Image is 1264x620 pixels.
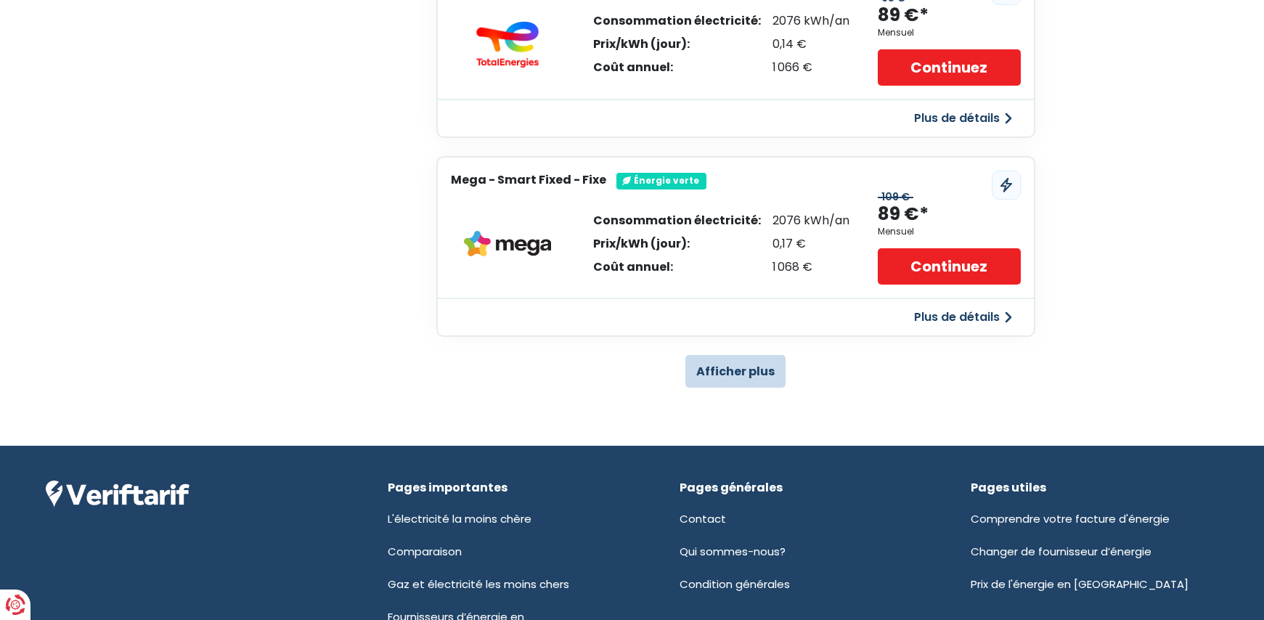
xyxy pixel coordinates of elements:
div: Coût annuel: [593,62,761,73]
div: 0,17 € [772,238,849,250]
a: Prix de l'énergie en [GEOGRAPHIC_DATA] [971,576,1188,592]
div: Prix/kWh (jour): [593,38,761,50]
div: Mensuel [878,227,914,237]
div: 89 €* [878,203,929,227]
a: Qui sommes-nous? [680,544,786,559]
div: Consommation électricité: [593,15,761,27]
img: Veriftarif logo [46,481,189,508]
a: L'électricité la moins chère [388,511,531,526]
img: Mega [464,231,551,257]
a: Condition générales [680,576,790,592]
div: Prix/kWh (jour): [593,238,761,250]
div: 109 € [878,191,913,203]
button: Plus de détails [905,304,1021,330]
div: Pages générales [680,481,927,494]
a: Contact [680,511,726,526]
button: Plus de détails [905,105,1021,131]
a: Changer de fournisseur d’énergie [971,544,1151,559]
div: Pages utiles [971,481,1218,494]
a: Continuez [878,248,1020,285]
button: Afficher plus [685,355,786,388]
div: 1 068 € [772,261,849,273]
div: 1 066 € [772,62,849,73]
a: Gaz et électricité les moins chers [388,576,569,592]
img: TotalEnergies [464,21,551,68]
a: Continuez [878,49,1020,86]
a: Comparaison [388,544,462,559]
div: 89 €* [878,4,929,28]
h3: Mega - Smart Fixed - Fixe [451,173,606,187]
a: Comprendre votre facture d'énergie [971,511,1170,526]
div: Énergie verte [616,173,706,189]
div: 2076 kWh/an [772,215,849,227]
div: 0,14 € [772,38,849,50]
div: 2076 kWh/an [772,15,849,27]
div: Mensuel [878,28,914,38]
div: Consommation électricité: [593,215,761,227]
div: Pages importantes [388,481,635,494]
div: Coût annuel: [593,261,761,273]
